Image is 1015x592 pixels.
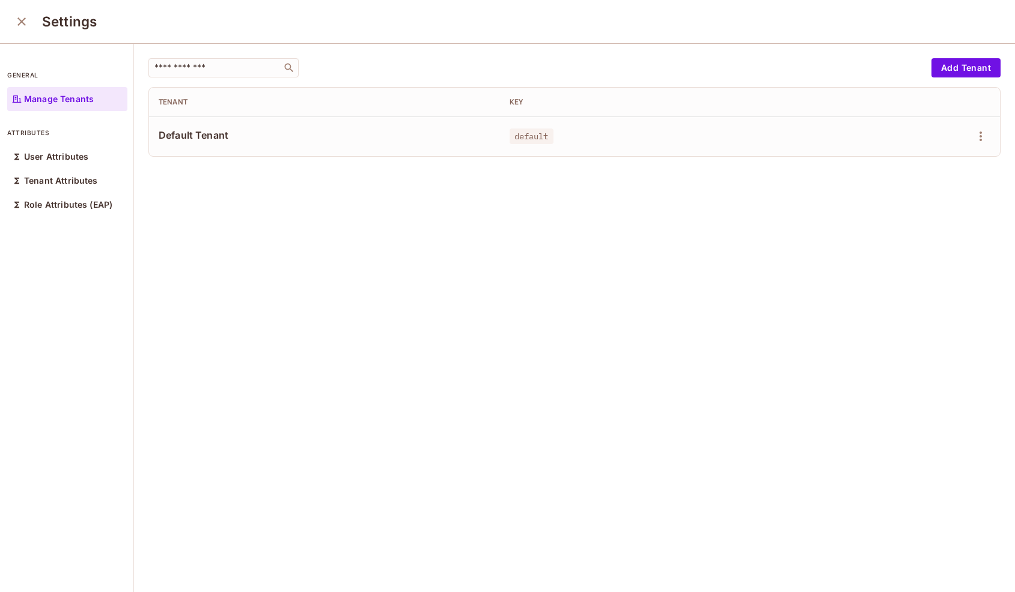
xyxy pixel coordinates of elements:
[24,94,94,104] p: Manage Tenants
[24,200,112,210] p: Role Attributes (EAP)
[510,97,841,107] div: Key
[931,58,1001,77] button: Add Tenant
[159,128,490,142] span: Default Tenant
[7,128,127,137] p: attributes
[10,10,34,34] button: close
[24,176,98,186] p: Tenant Attributes
[24,152,88,162] p: User Attributes
[159,97,490,107] div: Tenant
[42,13,97,30] h3: Settings
[7,70,127,80] p: general
[510,128,553,144] span: default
